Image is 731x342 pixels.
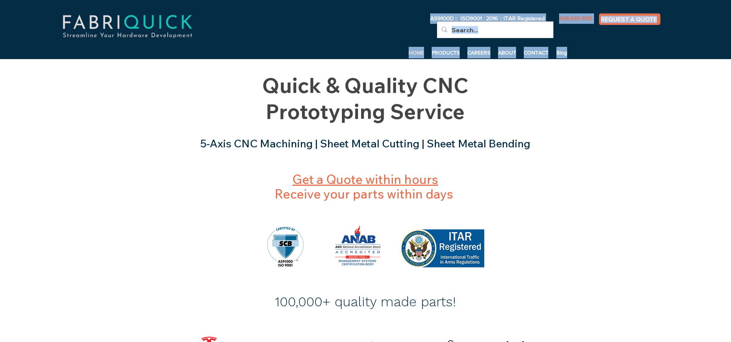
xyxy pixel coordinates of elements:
span: Quick & Quality CNC Prototyping Service [262,72,469,124]
input: Search... [452,21,537,38]
img: ITAR Registered.png [401,229,484,268]
a: Get a Quote within hours [292,172,438,187]
span: 408.585.8115 [559,15,592,21]
span: 5-Axis CNC Machining | Sheet Metal Cutting | Sheet Metal Bending [200,137,530,150]
span: 100,000+ quality made parts! [275,294,456,310]
a: HOME [405,47,428,58]
img: AS9100D and ISO 9001 Mark.png [267,227,304,268]
a: CONTACT [520,47,553,58]
span: REQUEST A QUOTE [601,16,657,23]
a: REQUEST A QUOTE [599,13,660,25]
a: Blog [553,47,571,58]
a: ABOUT [494,47,520,58]
img: fabriquick-logo-colors-adjusted.png [35,6,220,47]
img: ANAB-MS-CB-3C.png [332,223,384,268]
a: PRODUCTS [428,47,464,58]
span: AS9100D :: ISO9001 : 2016 :: ITAR Registered [430,15,545,21]
a: CAREERS [464,47,494,58]
span: Receive your parts within days [275,172,453,202]
nav: Site [303,47,571,58]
